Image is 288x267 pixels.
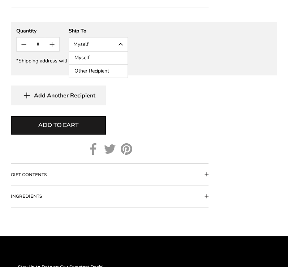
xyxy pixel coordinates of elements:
button: Collapsible block button [11,185,209,207]
div: Quantity [16,27,60,34]
div: Ship To [69,27,128,34]
a: Facebook [87,143,99,155]
button: Collapsible block button [11,164,209,185]
gfm-form: New recipient [11,22,277,75]
button: Count minus [17,38,31,51]
span: Add to cart [38,121,78,130]
button: Other Recipient [69,65,128,78]
button: Myself [69,37,128,52]
span: Add Another Recipient [34,92,95,99]
button: Add to cart [11,116,106,135]
button: Myself [69,52,128,65]
button: Add Another Recipient [11,86,106,105]
a: Twitter [104,143,116,155]
input: Quantity [31,38,45,51]
button: Count plus [45,38,59,51]
div: *Shipping address will be collected at checkout [16,57,272,64]
a: Pinterest [121,143,132,155]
